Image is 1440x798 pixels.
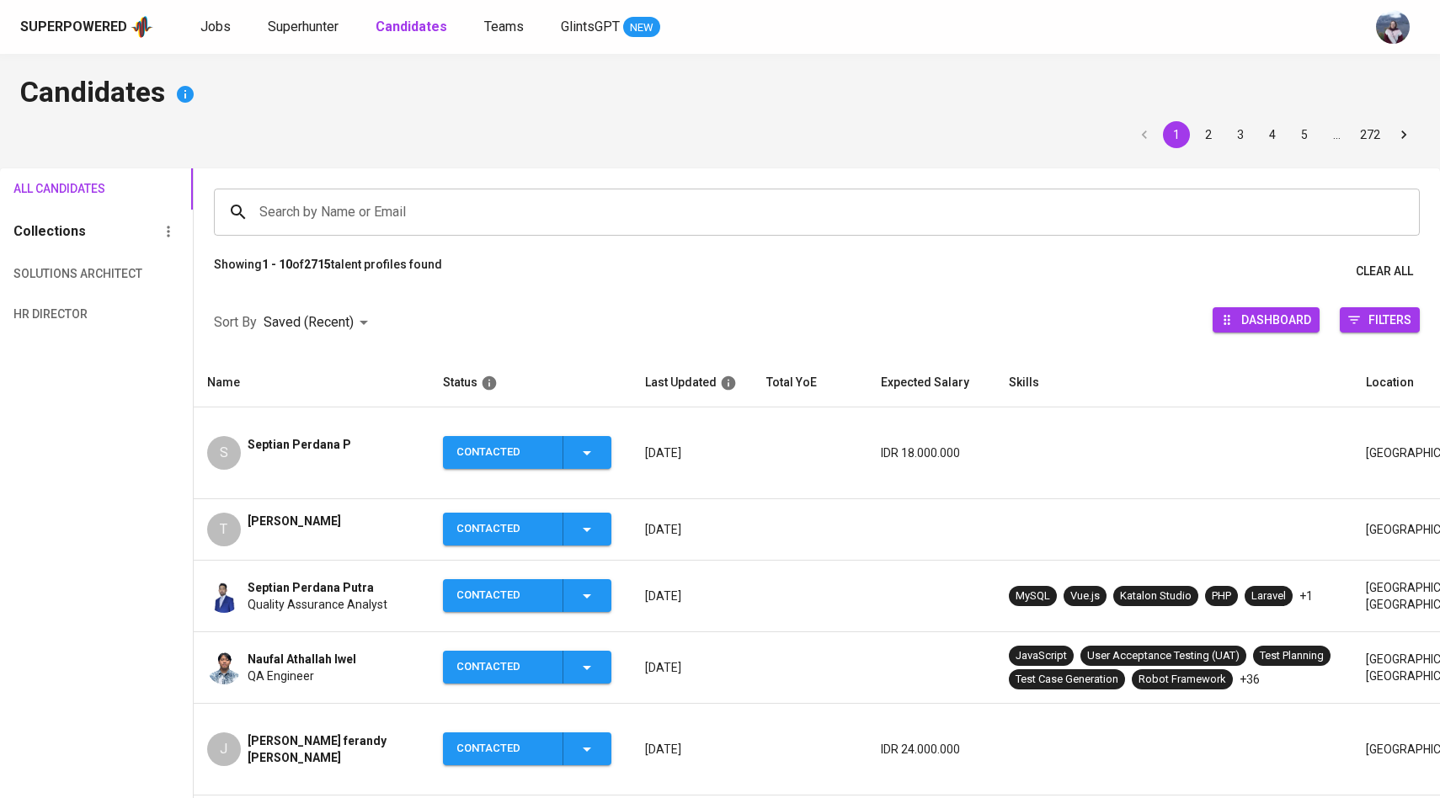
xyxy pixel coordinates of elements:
p: Sort By [214,312,257,332]
span: Clear All [1356,261,1413,282]
a: Superhunter [268,17,342,38]
a: Teams [484,17,527,38]
p: IDR 24.000.000 [881,741,982,758]
div: Test Case Generation [1016,672,1118,688]
th: Name [194,359,429,407]
span: Filters [1368,308,1411,331]
img: 84d9d2c499af78c002a3819b5d30ae59.png [207,651,241,684]
h4: Candidates [20,74,1420,114]
div: Laravel [1251,588,1286,604]
th: Skills [995,359,1352,407]
button: Go to page 3 [1227,121,1254,148]
b: 2715 [304,258,331,271]
div: Contacted [456,732,549,765]
button: Contacted [443,579,611,612]
b: Candidates [376,19,447,35]
p: IDR 18.000.000 [881,444,982,461]
span: Solutions Architect [13,263,105,285]
img: christine.raharja@glints.com [1376,10,1410,44]
img: 5fb4adbb68e0d1dadb569f42f1964302.jpg [207,579,241,613]
span: GlintsGPT [561,19,620,35]
p: +1 [1299,588,1313,604]
img: app logo [131,14,153,40]
div: Saved (Recent) [264,307,374,338]
a: Candidates [376,17,451,38]
span: Septian Perdana P [248,436,351,453]
span: Naufal Athallah Iwel [248,651,356,668]
div: J [207,732,241,766]
div: Contacted [456,579,549,612]
div: Contacted [456,651,549,684]
div: Katalon Studio [1120,588,1192,604]
span: NEW [623,19,660,36]
button: Contacted [443,436,611,469]
p: Saved (Recent) [264,312,354,332]
p: [DATE] [645,741,739,758]
th: Expected Salary [867,359,995,407]
div: Vue.js [1070,588,1100,604]
div: S [207,436,241,470]
span: Superhunter [268,19,339,35]
p: [DATE] [645,588,739,604]
b: 1 - 10 [262,258,292,271]
button: Filters [1340,307,1420,332]
div: User Acceptance Testing (UAT) [1087,648,1240,664]
span: QA Engineer [248,668,314,684]
div: JavaScript [1016,648,1067,664]
span: All Candidates [13,178,105,199]
a: GlintsGPT NEW [561,17,660,38]
p: [DATE] [645,444,739,461]
span: Jobs [200,19,231,35]
button: Contacted [443,732,611,765]
div: T [207,513,241,546]
a: Jobs [200,17,234,38]
a: Superpoweredapp logo [20,14,153,40]
p: [DATE] [645,659,739,676]
span: [PERSON_NAME] ferandy [PERSON_NAME] [248,732,416,766]
span: Quality Assurance Analyst [248,596,387,613]
button: Go to next page [1390,121,1417,148]
button: Go to page 4 [1259,121,1286,148]
span: Septian Perdana Putra [248,579,374,596]
button: page 1 [1163,121,1190,148]
button: Contacted [443,513,611,545]
div: Robot Framework [1139,672,1226,688]
span: [PERSON_NAME] [248,513,341,529]
nav: pagination navigation [1128,121,1420,148]
span: Teams [484,19,524,35]
p: Showing of talent profiles found [214,256,442,287]
div: Superpowered [20,18,127,37]
th: Last Updated [632,359,753,407]
th: Status [429,359,632,407]
button: Dashboard [1213,307,1320,332]
button: Go to page 2 [1195,121,1222,148]
span: Dashboard [1241,308,1311,331]
div: Contacted [456,513,549,545]
div: Test Planning [1260,648,1324,664]
button: Clear All [1349,256,1420,287]
div: MySQL [1016,588,1050,604]
p: [DATE] [645,521,739,538]
button: Go to page 272 [1355,121,1385,148]
h6: Collections [13,220,86,243]
button: Contacted [443,651,611,684]
p: +36 [1240,671,1260,688]
th: Total YoE [753,359,867,407]
div: Contacted [456,436,549,469]
span: HR Director [13,304,105,325]
div: PHP [1212,588,1231,604]
div: … [1323,126,1350,143]
button: Go to page 5 [1291,121,1318,148]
